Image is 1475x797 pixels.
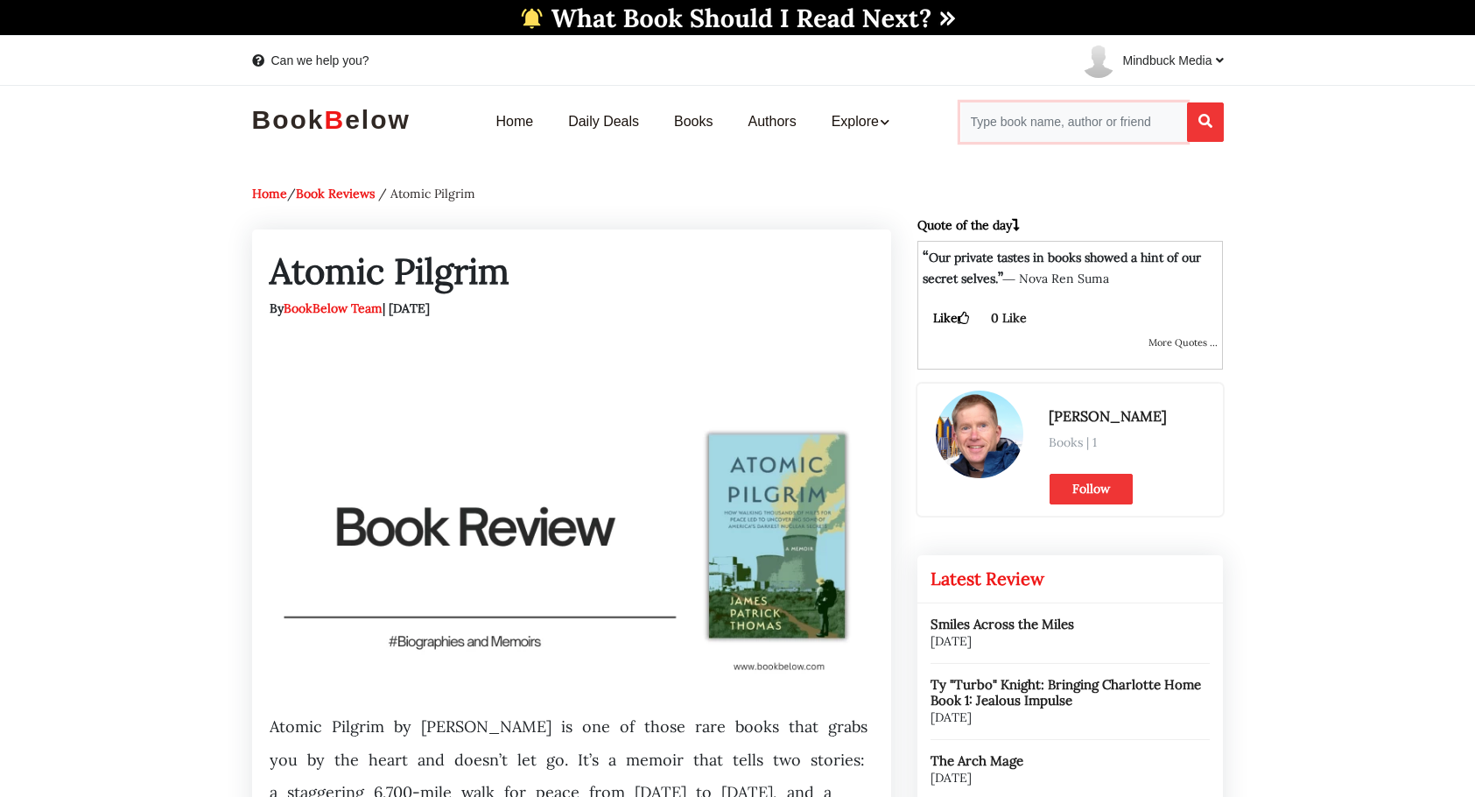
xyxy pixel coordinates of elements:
[1187,102,1224,142] button: Search
[917,217,1020,233] a: Quote of the day
[252,185,1224,202] p: /
[296,186,375,201] a: Book Reviews
[657,95,730,150] a: Books
[923,246,1219,289] p: ― Nova Ren Suma
[998,268,1003,287] span: ”
[731,95,814,150] a: Authors
[931,616,1074,632] a: Smiles Across the Miles
[923,247,929,266] span: “
[1049,407,1167,425] a: [PERSON_NAME]
[252,102,411,144] a: BookBelow
[270,250,874,293] h1: Atomic Pilgrim
[378,186,475,201] span: / Atomic Pilgrim
[1148,336,1218,349] a: More Quotes ...
[551,95,657,150] a: Daily Deals
[814,95,907,150] a: Explore
[923,250,1201,286] b: Our private tastes in books showed a hint of our secret selves.
[991,310,1027,326] span: 0 Like
[960,102,1187,142] input: Search for Books
[931,676,1201,709] a: Ty "Turbo" Knight: Bringing Charlotte Home Book 1: Jealous Impulse
[931,752,1023,769] a: The Arch Mage
[936,391,1023,478] img: James Patrick Thomas
[931,769,1023,786] div: [DATE]
[1067,36,1224,85] a: Mindbuck Media
[252,186,287,201] a: Home
[985,310,1033,326] a: 0 Like
[1123,53,1224,67] span: Mindbuck Media
[252,52,369,69] a: Can we help you?
[478,95,551,150] a: Home
[931,568,1211,589] h2: Latest Review
[931,709,1211,726] div: [DATE]
[270,300,874,335] div: By | [DATE]
[1081,43,1116,78] img: user-default.png
[325,105,346,134] b: B
[931,632,1074,650] div: [DATE]
[929,308,975,327] span: Like
[1050,474,1133,504] span: Follow
[252,373,891,693] img: Atomic Pilgrim
[284,300,383,316] span: BookBelow Team
[1049,434,1220,452] p: Books | 1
